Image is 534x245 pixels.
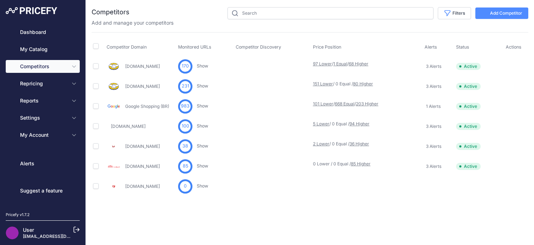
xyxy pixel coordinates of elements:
a: [DOMAIN_NAME] [125,184,160,189]
a: Show [197,143,208,149]
a: User [23,227,34,233]
span: Active [456,83,481,90]
a: Show [197,103,208,109]
a: 36 Higher [349,141,369,146]
span: 3 Alerts [426,144,441,149]
p: / 0 Equal / [313,81,359,87]
button: Settings [6,111,80,124]
span: 983 [181,103,190,110]
div: Pricefy v1.7.2 [6,212,30,218]
span: 1 Alerts [426,104,441,109]
span: Settings [20,114,67,121]
p: / / [313,101,359,107]
a: [EMAIL_ADDRESS][DOMAIN_NAME] [23,234,98,239]
span: 3 Alerts [426,164,441,169]
nav: Sidebar [6,26,80,203]
span: Competitor Domain [107,44,147,50]
span: 170 [182,63,189,70]
span: Active [456,63,481,70]
span: 3 Alerts [426,124,441,129]
a: [DOMAIN_NAME] [125,64,160,69]
a: 3 Alerts [425,63,441,70]
span: Monitored URLs [178,44,211,50]
a: [DOMAIN_NAME] [125,84,160,89]
p: 0 Lower / 0 Equal / [313,161,359,167]
a: 3 Alerts [425,143,441,150]
a: My Catalog [6,43,80,56]
span: 38 [182,143,188,150]
a: 80 Higher [353,81,373,86]
p: / 0 Equal / [313,141,359,147]
a: Show [197,183,208,189]
span: 3 Alerts [426,64,441,69]
span: Active [456,163,481,170]
button: Add Competitor [475,7,528,19]
a: 3 Alerts [425,83,441,90]
span: Active [456,143,481,150]
span: Competitor Discovery [236,44,281,50]
p: / 0 Equal / [313,121,359,127]
input: Search [227,7,433,19]
a: Alerts [6,157,80,170]
a: Show [197,63,208,69]
button: Filters [438,7,471,19]
span: 3 Alerts [426,84,441,89]
span: Active [456,123,481,130]
a: 1 Alerts [425,103,441,110]
a: 5 Lower [313,121,329,126]
span: Active [456,103,481,110]
img: Pricefy Logo [6,7,57,14]
a: 101 Lower [313,101,333,106]
a: 97 Lower [313,61,332,66]
span: Reports [20,97,67,104]
a: 668 Equal [335,101,354,106]
span: Price Position [313,44,341,50]
a: 94 Higher [349,121,369,126]
a: 2 Lower [313,141,329,146]
span: Actions [506,44,521,50]
a: 203 Higher [356,101,378,106]
h2: Competitors [92,7,129,17]
p: / / [313,61,359,67]
a: 1 Equal [333,61,347,66]
a: [DOMAIN_NAME] [125,164,160,169]
button: Repricing [6,77,80,90]
a: 3 Alerts [425,163,441,170]
button: Reports [6,94,80,107]
span: 85 [183,163,188,170]
button: Competitors [6,60,80,73]
a: 3 Alerts [425,123,441,130]
span: Competitors [20,63,67,70]
span: Alerts [425,44,437,50]
a: Dashboard [6,26,80,39]
a: Suggest a feature [6,184,80,197]
span: Repricing [20,80,67,87]
a: 68 Higher [349,61,368,66]
p: Add and manage your competitors [92,19,173,26]
span: Status [456,44,469,50]
a: [DOMAIN_NAME] [111,124,146,129]
span: 0 [184,183,187,190]
a: 85 Higher [351,161,371,166]
a: Google Shopping (BR) [125,104,169,109]
a: [DOMAIN_NAME] [125,144,160,149]
button: My Account [6,129,80,141]
span: 100 [182,123,189,130]
a: Show [197,83,208,89]
span: My Account [20,131,67,139]
a: Show [197,123,208,129]
span: 231 [182,83,189,90]
a: Show [197,163,208,169]
a: 151 Lower [313,81,333,86]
